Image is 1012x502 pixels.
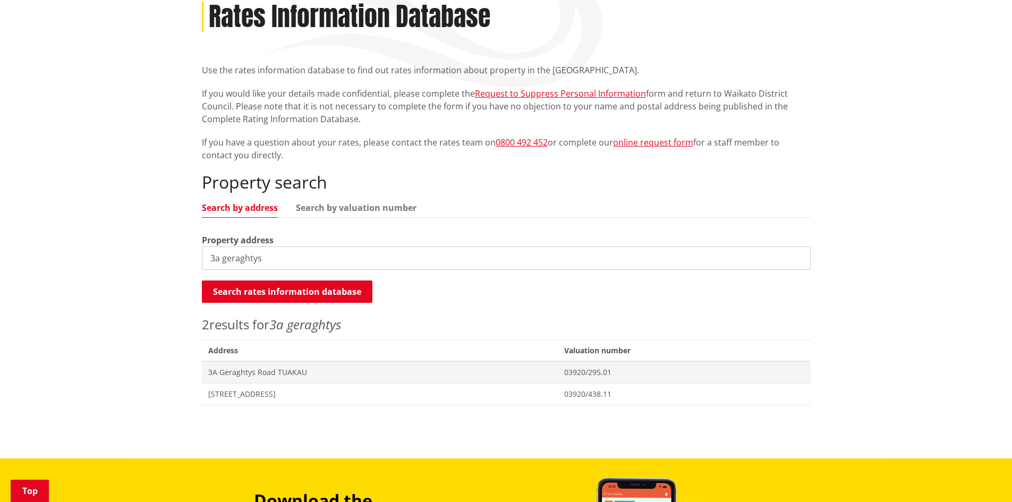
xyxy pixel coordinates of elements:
[296,203,416,212] a: Search by valuation number
[11,480,49,502] a: Top
[475,88,646,99] a: Request to Suppress Personal Information
[496,137,548,148] a: 0800 492 452
[202,172,811,192] h2: Property search
[208,367,551,378] span: 3A Geraghtys Road TUAKAU
[564,389,804,399] span: 03920/438.11
[613,137,693,148] a: online request form
[202,339,558,361] span: Address
[202,246,811,270] input: e.g. Duke Street NGARUAWAHIA
[202,87,811,125] p: If you would like your details made confidential, please complete the form and return to Waikato ...
[202,361,811,383] a: 3A Geraghtys Road TUAKAU 03920/295.01
[208,389,551,399] span: [STREET_ADDRESS]
[564,367,804,378] span: 03920/295.01
[202,203,278,212] a: Search by address
[202,315,811,334] p: results for
[202,316,209,333] span: 2
[202,280,372,303] button: Search rates information database
[963,457,1001,496] iframe: Messenger Launcher
[209,2,490,32] h1: Rates Information Database
[202,234,274,246] label: Property address
[558,339,811,361] span: Valuation number
[202,136,811,161] p: If you have a question about your rates, please contact the rates team on or complete our for a s...
[269,316,341,333] em: 3a geraghtys
[202,64,811,76] p: Use the rates information database to find out rates information about property in the [GEOGRAPHI...
[202,383,811,405] a: [STREET_ADDRESS] 03920/438.11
